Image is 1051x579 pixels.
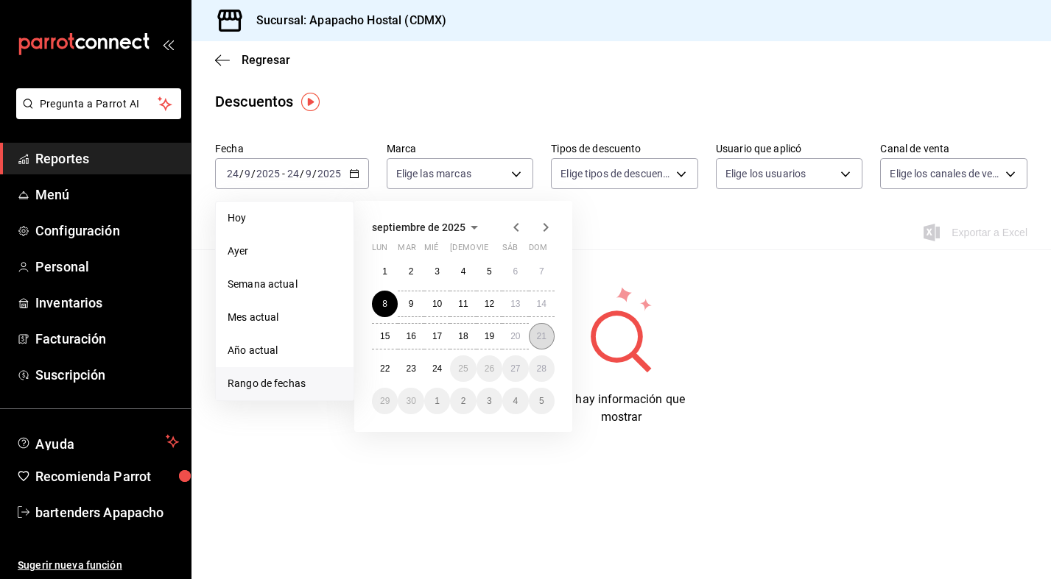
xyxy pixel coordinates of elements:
abbr: jueves [450,243,537,258]
span: Hoy [228,210,342,226]
button: 24 de septiembre de 2025 [424,355,450,382]
button: 21 de septiembre de 2025 [529,323,555,349]
button: 6 de septiembre de 2025 [502,258,528,285]
input: -- [244,168,251,180]
abbr: 14 de septiembre de 2025 [537,299,546,309]
span: Semana actual [228,277,342,292]
abbr: 30 de septiembre de 2025 [406,396,415,406]
abbr: 4 de octubre de 2025 [513,396,518,406]
abbr: 1 de octubre de 2025 [435,396,440,406]
label: Marca [387,143,534,154]
span: Elige las marcas [396,166,471,181]
span: Suscripción [35,365,179,385]
span: Facturación [35,329,179,349]
abbr: 5 de octubre de 2025 [539,396,544,406]
span: Pregunta a Parrot AI [40,96,158,112]
abbr: 17 de septiembre de 2025 [432,331,442,341]
span: Mes actual [228,310,342,325]
abbr: 3 de octubre de 2025 [487,396,492,406]
abbr: sábado [502,243,518,258]
button: 17 de septiembre de 2025 [424,323,450,349]
button: 23 de septiembre de 2025 [398,355,423,382]
label: Canal de venta [880,143,1027,154]
span: Configuración [35,221,179,241]
abbr: 9 de septiembre de 2025 [409,299,414,309]
abbr: 29 de septiembre de 2025 [380,396,390,406]
button: 3 de octubre de 2025 [477,388,502,414]
abbr: 10 de septiembre de 2025 [432,299,442,309]
div: Descuentos [215,90,293,113]
button: 2 de septiembre de 2025 [398,258,423,285]
button: 14 de septiembre de 2025 [529,291,555,317]
button: 9 de septiembre de 2025 [398,291,423,317]
span: Reportes [35,149,179,168]
button: 1 de septiembre de 2025 [372,258,398,285]
abbr: martes [398,243,415,258]
span: / [239,168,244,180]
abbr: domingo [529,243,547,258]
button: Regresar [215,53,290,67]
span: Año actual [228,343,342,358]
span: Elige tipos de descuento [560,166,671,181]
span: / [300,168,304,180]
button: 27 de septiembre de 2025 [502,355,528,382]
a: Pregunta a Parrot AI [10,107,181,122]
abbr: 27 de septiembre de 2025 [510,363,520,374]
input: ---- [317,168,342,180]
label: Fecha [215,143,369,154]
span: bartenders Apapacho [35,502,179,522]
span: No hay información que mostrar [558,392,685,424]
input: -- [226,168,239,180]
button: 3 de septiembre de 2025 [424,258,450,285]
abbr: miércoles [424,243,438,258]
button: 8 de septiembre de 2025 [372,291,398,317]
button: 15 de septiembre de 2025 [372,323,398,349]
abbr: 12 de septiembre de 2025 [485,299,494,309]
button: 26 de septiembre de 2025 [477,355,502,382]
abbr: 20 de septiembre de 2025 [510,331,520,341]
button: 30 de septiembre de 2025 [398,388,423,414]
img: Tooltip marker [301,93,320,111]
button: 1 de octubre de 2025 [424,388,450,414]
abbr: 6 de septiembre de 2025 [513,266,518,277]
abbr: 18 de septiembre de 2025 [458,331,468,341]
button: septiembre de 2025 [372,219,483,236]
abbr: 3 de septiembre de 2025 [435,266,440,277]
span: septiembre de 2025 [372,221,465,233]
abbr: 7 de septiembre de 2025 [539,266,544,277]
abbr: 13 de septiembre de 2025 [510,299,520,309]
button: 7 de septiembre de 2025 [529,258,555,285]
button: 5 de septiembre de 2025 [477,258,502,285]
span: Rango de fechas [228,376,342,391]
button: 12 de septiembre de 2025 [477,291,502,317]
abbr: 21 de septiembre de 2025 [537,331,546,341]
button: 4 de septiembre de 2025 [450,258,476,285]
abbr: 1 de septiembre de 2025 [382,266,387,277]
button: 10 de septiembre de 2025 [424,291,450,317]
button: 13 de septiembre de 2025 [502,291,528,317]
button: 20 de septiembre de 2025 [502,323,528,349]
label: Usuario que aplicó [716,143,863,154]
abbr: 2 de septiembre de 2025 [409,266,414,277]
button: 16 de septiembre de 2025 [398,323,423,349]
abbr: 26 de septiembre de 2025 [485,363,494,374]
input: -- [305,168,312,180]
span: Ayer [228,244,342,259]
abbr: 8 de septiembre de 2025 [382,299,387,309]
button: 28 de septiembre de 2025 [529,355,555,382]
button: 4 de octubre de 2025 [502,388,528,414]
button: 25 de septiembre de 2025 [450,355,476,382]
span: - [282,168,285,180]
span: Ayuda [35,433,160,450]
span: / [251,168,256,180]
button: 19 de septiembre de 2025 [477,323,502,349]
abbr: 28 de septiembre de 2025 [537,363,546,374]
span: Inventarios [35,293,179,313]
abbr: 16 de septiembre de 2025 [406,331,415,341]
abbr: 2 de octubre de 2025 [461,396,466,406]
h3: Sucursal: Apapacho Hostal (CDMX) [245,12,446,29]
abbr: 23 de septiembre de 2025 [406,363,415,374]
button: open_drawer_menu [162,38,174,50]
abbr: 4 de septiembre de 2025 [461,266,466,277]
